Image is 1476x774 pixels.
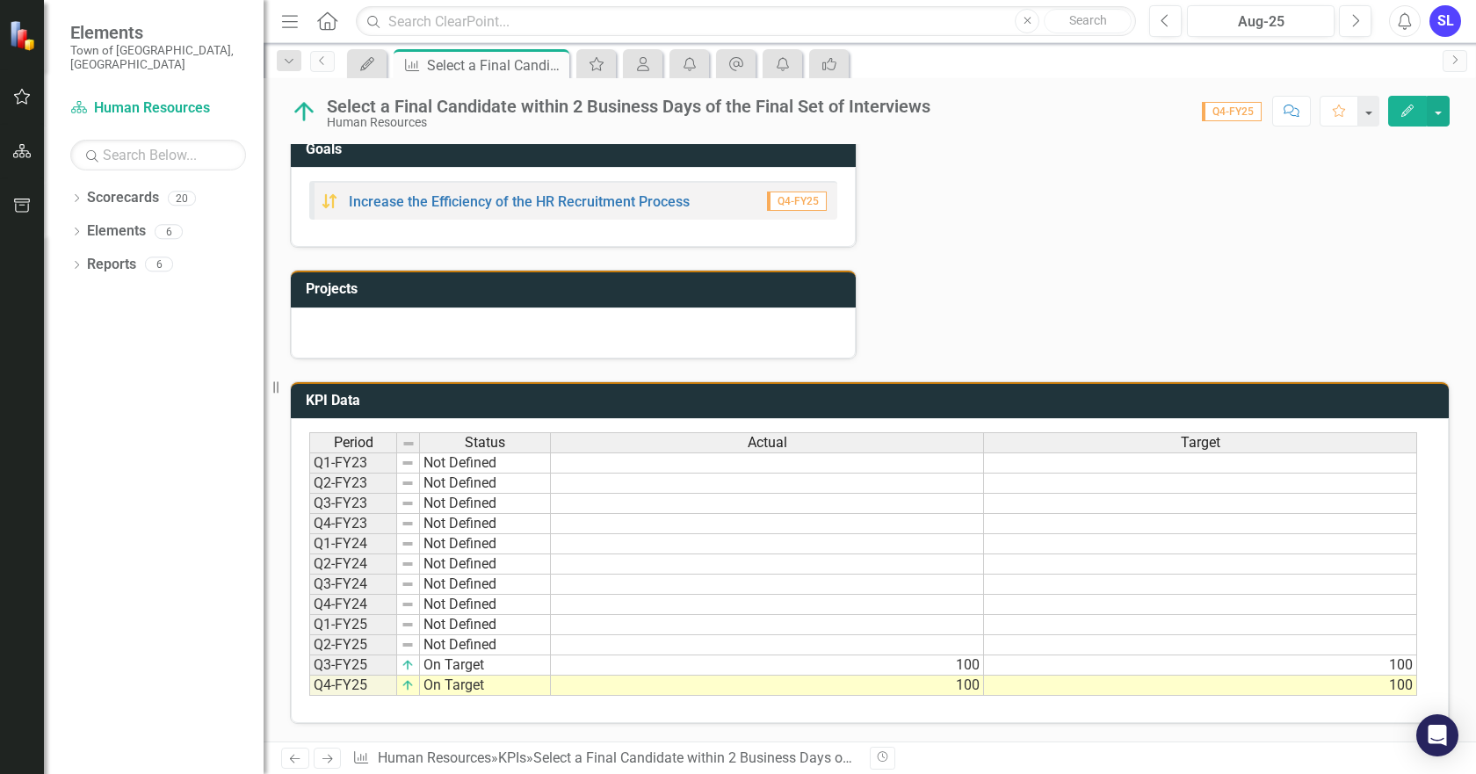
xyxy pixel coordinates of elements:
div: Human Resources [327,116,930,129]
img: 8DAGhfEEPCf229AAAAAElFTkSuQmCC [401,537,415,551]
button: Aug-25 [1187,5,1335,37]
img: 8DAGhfEEPCf229AAAAAElFTkSuQmCC [401,618,415,632]
div: Select a Final Candidate within 2 Business Days of the Final Set of Interviews [427,54,565,76]
a: Increase the Efficiency of the HR Recruitment Process [349,193,690,210]
h3: KPI Data [306,393,1440,409]
div: Select a Final Candidate within 2 Business Days of the Final Set of Interviews [533,749,1011,766]
img: 8DAGhfEEPCf229AAAAAElFTkSuQmCC [401,557,415,571]
img: ClearPoint Strategy [9,20,40,51]
td: Q4-FY25 [309,676,397,696]
span: Search [1069,13,1107,27]
a: Human Resources [378,749,491,766]
img: v3YYN6tj8cIIQQQgghhBBCF9k3ng1qE9ojsbYAAAAASUVORK5CYII= [401,678,415,692]
td: Not Defined [420,514,551,534]
td: Not Defined [420,615,551,635]
td: 100 [551,655,984,676]
div: 6 [145,257,173,272]
td: 100 [551,676,984,696]
td: Q2-FY23 [309,474,397,494]
span: Period [334,435,373,451]
div: » » [352,749,857,769]
div: Aug-25 [1193,11,1328,33]
img: 8DAGhfEEPCf229AAAAAElFTkSuQmCC [401,517,415,531]
td: Not Defined [420,474,551,494]
img: 8DAGhfEEPCf229AAAAAElFTkSuQmCC [401,456,415,470]
div: Select a Final Candidate within 2 Business Days of the Final Set of Interviews [327,97,930,116]
td: Q3-FY24 [309,575,397,595]
span: Elements [70,22,246,43]
div: Open Intercom Messenger [1416,714,1458,756]
span: Status [465,435,505,451]
td: Q1-FY23 [309,452,397,474]
input: Search Below... [70,140,246,170]
td: Not Defined [420,494,551,514]
td: 100 [984,655,1417,676]
a: Elements [87,221,146,242]
img: v3YYN6tj8cIIQQQgghhBBCF9k3ng1qE9ojsbYAAAAASUVORK5CYII= [401,658,415,672]
td: Q1-FY25 [309,615,397,635]
a: KPIs [498,749,526,766]
span: Q4-FY25 [1202,102,1262,121]
td: Not Defined [420,452,551,474]
td: Q2-FY24 [309,554,397,575]
small: Town of [GEOGRAPHIC_DATA], [GEOGRAPHIC_DATA] [70,43,246,72]
div: 20 [168,191,196,206]
td: Q4-FY24 [309,595,397,615]
td: Not Defined [420,575,551,595]
td: Q2-FY25 [309,635,397,655]
td: Not Defined [420,595,551,615]
img: 8DAGhfEEPCf229AAAAAElFTkSuQmCC [401,597,415,611]
img: 8DAGhfEEPCf229AAAAAElFTkSuQmCC [401,638,415,652]
h3: Goals [306,141,847,157]
td: Not Defined [420,554,551,575]
span: Q4-FY25 [767,192,827,211]
td: On Target [420,655,551,676]
img: 8DAGhfEEPCf229AAAAAElFTkSuQmCC [401,476,415,490]
a: Human Resources [70,98,246,119]
td: On Target [420,676,551,696]
img: 8DAGhfEEPCf229AAAAAElFTkSuQmCC [401,496,415,510]
div: 6 [155,224,183,239]
td: Not Defined [420,635,551,655]
a: Scorecards [87,188,159,208]
h3: Projects [306,281,847,297]
span: Actual [748,435,787,451]
input: Search ClearPoint... [356,6,1136,37]
td: Not Defined [420,534,551,554]
img: Caution [319,191,340,212]
td: 100 [984,676,1417,696]
td: Q4-FY23 [309,514,397,534]
img: On Target [290,98,318,126]
button: Search [1044,9,1132,33]
td: Q3-FY25 [309,655,397,676]
button: SL [1429,5,1461,37]
span: Target [1181,435,1220,451]
td: Q1-FY24 [309,534,397,554]
img: 8DAGhfEEPCf229AAAAAElFTkSuQmCC [401,577,415,591]
a: Reports [87,255,136,275]
img: 8DAGhfEEPCf229AAAAAElFTkSuQmCC [402,437,416,451]
td: Q3-FY23 [309,494,397,514]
